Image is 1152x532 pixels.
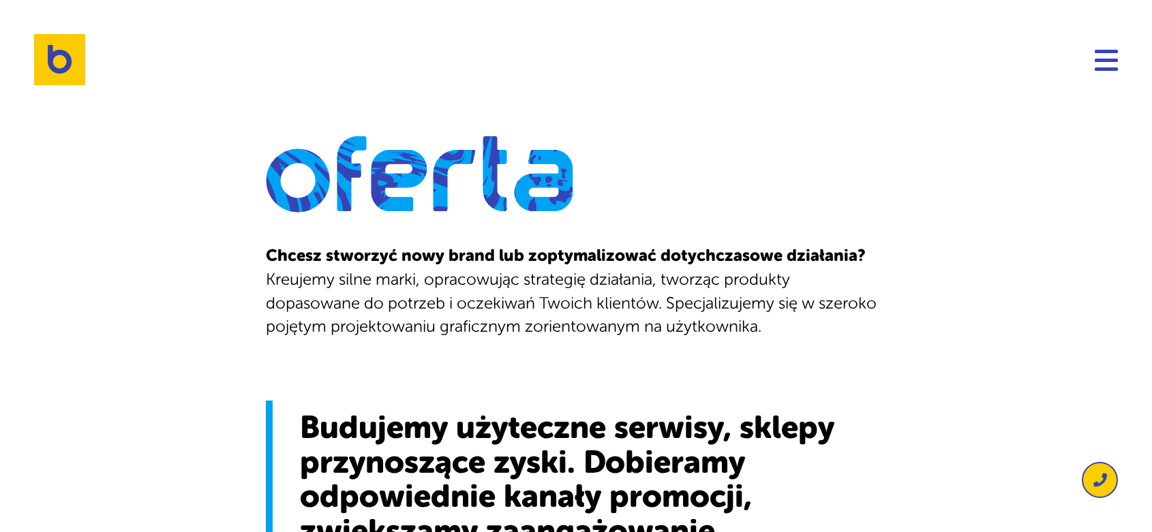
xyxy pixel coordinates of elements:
strong: Chcesz stworzyć nowy brand lub zoptymalizować dotychczasowe działania? [266,246,866,265]
img: Brandoo Group [34,34,85,85]
button: Navigation [1095,49,1118,71]
p: Kreujemy silne marki, opracowując strategię działania, tworząc produkty dopasowane do potrzeb i o... [266,244,886,339]
img: Oferta [266,129,886,213]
